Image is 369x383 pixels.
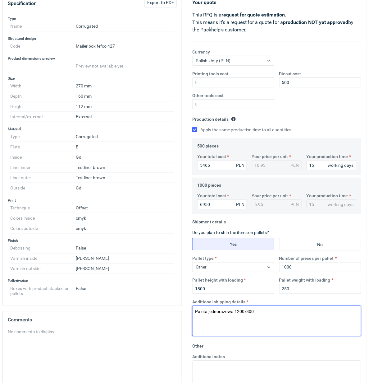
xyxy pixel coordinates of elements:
[291,162,299,168] div: PLN
[192,230,269,235] label: Do you plan to ship the items on pallets?
[76,132,174,142] dd: Corrugated
[236,162,244,168] div: PLN
[221,12,285,18] strong: request for quote estimation
[8,316,177,324] h2: Comments
[192,354,225,360] label: Additional notes
[328,201,354,208] div: working days
[76,101,174,112] dd: 112 mm
[76,162,174,173] dd: Testliner brown
[76,223,174,234] dd: cmyk
[76,41,174,51] dd: Mailer box fefco 427
[10,254,76,264] dt: Varnish inside
[197,193,226,199] label: Your total cost
[8,36,177,41] h3: Structural design
[307,160,356,170] input: 0
[76,21,174,31] dd: Corrugated
[197,160,247,170] input: 0
[279,71,301,77] label: Diecut cost
[196,265,207,270] span: Other
[10,152,76,162] dt: Inside
[10,91,76,101] dt: Depth
[76,243,174,254] dd: False
[10,132,76,142] dt: Type
[76,213,174,223] dd: cmyk
[8,279,177,284] h3: Palletization
[192,238,274,250] label: Yes
[10,223,76,234] dt: Colors outside
[76,173,174,183] dd: Testliner brown
[307,153,348,160] label: Your production time
[192,277,243,283] label: Pallet height with loading
[279,284,361,294] input: 0
[192,299,245,305] label: Additional shipping details
[76,284,174,296] dd: False
[8,16,177,21] h3: Type
[10,142,76,152] dt: Flute
[10,203,76,213] dt: Technique
[76,183,174,193] dd: Gd
[10,81,76,91] dt: Width
[76,254,174,264] dd: [PERSON_NAME]
[8,56,177,61] h3: Product dimensions preview
[196,58,230,63] span: Polish złoty (PLN)
[10,284,76,296] dt: Boxes with product stacked on pallets
[192,341,203,349] legend: Other
[76,142,174,152] dd: E
[192,255,214,262] label: Pallet type
[76,203,174,213] dd: Offset
[10,21,76,31] dt: Name
[8,198,177,203] h3: Print
[76,112,174,122] dd: External
[252,153,288,160] label: Your price per unit
[192,49,210,55] label: Currency
[10,41,76,51] dt: Code
[10,173,76,183] dt: Liner outer
[192,99,274,109] input: 0
[192,306,361,336] textarea: Paleta jednorazowa 1200x800
[279,255,334,262] label: Number of pieces per pallet
[10,162,76,173] dt: Liner inner
[279,262,361,272] input: 0
[76,152,174,162] dd: Gd
[279,77,361,87] input: 0
[8,76,177,81] h3: Size
[192,11,361,34] p: This RFQ is a . This means it's a request for a quote for a by the Packhelp's customer.
[192,71,228,77] label: Printing tools cost
[307,193,348,199] label: Your production time
[8,238,177,243] h3: Finish
[8,329,177,335] div: No comments to display
[197,153,226,160] label: Your total cost
[197,180,221,188] legend: 1000 pieces
[10,213,76,223] dt: Colors inside
[192,92,224,99] label: Other tools cost
[10,183,76,193] dt: Outside
[236,201,244,208] div: PLN
[279,238,361,250] label: No
[192,114,236,122] legend: Production details
[252,193,288,199] label: Your price per unit
[8,127,177,132] h3: Material
[328,162,354,168] div: working days
[147,0,174,5] span: Export to PDF
[192,127,292,133] label: Apply the same production time to all quantities
[76,63,125,68] span: Preview not available yet.
[76,91,174,101] dd: 160 mm
[10,101,76,112] dt: Height
[279,277,330,283] label: Pallet weight with loading
[197,141,219,148] legend: 500 pieces
[192,217,226,224] legend: Shipment details
[192,77,274,87] input: 0
[283,19,348,25] strong: production NOT yet approved
[291,201,299,208] div: PLN
[10,264,76,274] dt: Varnish outside
[192,284,274,294] input: 0
[10,112,76,122] dt: Internal/external
[76,81,174,91] dd: 270 mm
[10,243,76,254] dt: Debossing
[76,264,174,274] dd: [PERSON_NAME]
